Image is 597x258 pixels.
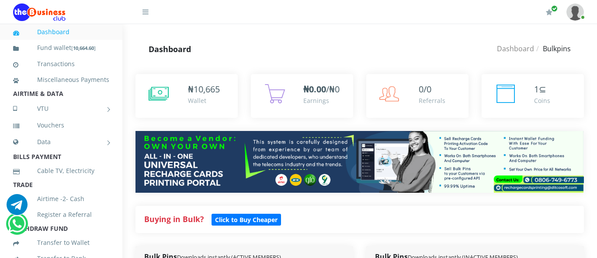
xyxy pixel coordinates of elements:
a: Fund wallet[10,664.60] [13,38,109,58]
a: Chat for support [7,201,28,215]
div: Earnings [303,96,340,105]
div: ⊆ [534,83,550,96]
small: [ ] [71,45,96,51]
a: Chat for support [8,220,26,234]
a: ₦0.00/₦0 Earnings [251,74,353,118]
div: ₦ [188,83,220,96]
div: Referrals [419,96,445,105]
a: Click to Buy Cheaper [212,214,281,224]
span: 1 [534,83,539,95]
div: Wallet [188,96,220,105]
a: VTU [13,98,109,120]
span: Renew/Upgrade Subscription [551,5,558,12]
a: ₦10,665 Wallet [135,74,238,118]
a: Transactions [13,54,109,74]
a: Vouchers [13,115,109,135]
b: Click to Buy Cheaper [215,216,278,224]
a: Transfer to Wallet [13,233,109,253]
img: User [566,4,584,21]
a: Register a Referral [13,205,109,225]
b: ₦0.00 [303,83,326,95]
a: Dashboard [13,22,109,42]
a: Dashboard [497,44,534,53]
a: Airtime -2- Cash [13,189,109,209]
span: /₦0 [303,83,340,95]
span: 0/0 [419,83,431,95]
img: multitenant_rcp.png [135,131,584,193]
a: 0/0 Referrals [366,74,469,118]
div: Coins [534,96,550,105]
span: 10,665 [194,83,220,95]
li: Bulkpins [534,43,571,54]
img: Logo [13,4,66,21]
a: Cable TV, Electricity [13,161,109,181]
strong: Buying in Bulk? [144,214,204,224]
a: Miscellaneous Payments [13,70,109,90]
b: 10,664.60 [73,45,94,51]
strong: Dashboard [149,44,191,54]
i: Renew/Upgrade Subscription [546,9,552,16]
a: Data [13,131,109,153]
